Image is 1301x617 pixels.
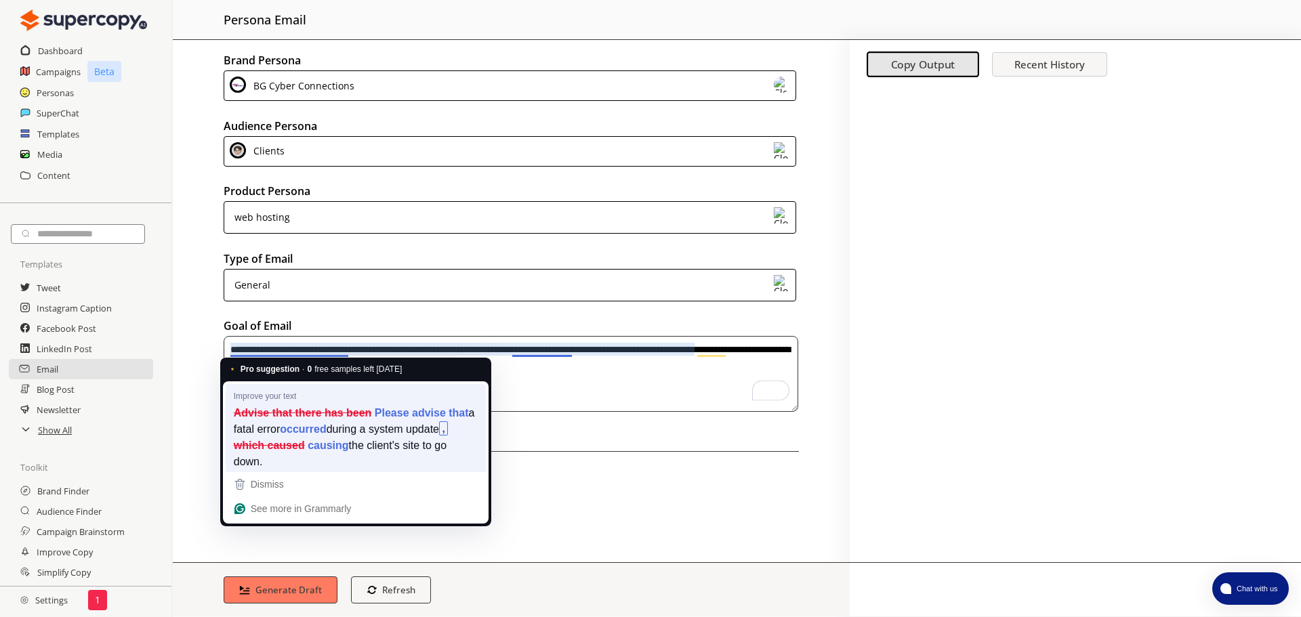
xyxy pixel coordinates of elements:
[37,339,92,359] a: LinkedIn Post
[37,83,74,103] a: Personas
[37,542,93,562] a: Improve Copy
[224,249,799,269] h2: Type of Email
[37,165,70,186] a: Content
[38,420,72,440] a: Show All
[230,275,270,295] div: General
[20,7,147,34] img: Close
[37,379,75,400] a: Blog Post
[37,278,61,298] a: Tweet
[224,576,337,603] button: Generate Draft
[774,77,790,93] img: Close
[37,481,89,501] a: Brand Finder
[224,116,799,136] h2: Audience Persona
[351,576,432,603] button: Refresh
[230,142,246,158] img: Close
[992,52,1107,77] button: Recent History
[867,52,979,78] button: Copy Output
[38,41,83,61] a: Dashboard
[774,207,790,224] img: Close
[224,50,799,70] h2: Brand Persona
[37,522,125,542] a: Campaign Brainstorm
[1212,572,1289,605] button: atlas-launcher
[891,58,955,72] b: Copy Output
[249,77,354,95] div: BG Cyber Connections
[249,142,285,161] div: Clients
[37,400,81,420] a: Newsletter
[37,562,91,582] a: Simplify Copy
[87,61,121,82] p: Beta
[224,7,306,33] h2: persona email
[36,62,81,82] a: Campaigns
[382,584,415,596] b: Refresh
[224,336,798,412] textarea: To enrich screen reader interactions, please activate Accessibility in Grammarly extension settings
[774,275,790,291] img: Close
[37,359,58,379] a: Email
[37,318,96,339] a: Facebook Post
[1231,583,1281,594] span: Chat with us
[224,181,799,201] h2: Product Persona
[95,595,100,605] p: 1
[20,596,28,604] img: Close
[255,584,322,596] b: Generate Draft
[37,103,79,123] a: SuperChat
[1014,58,1085,71] b: Recent History
[37,582,89,603] a: Expand Copy
[230,207,290,228] div: web hosting
[37,124,79,144] a: Templates
[37,501,102,522] a: Audience Finder
[230,77,246,93] img: Close
[37,144,62,165] a: Media
[37,298,112,318] a: Instagram Caption
[774,142,790,158] img: Close
[224,316,799,336] h2: Goal of Email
